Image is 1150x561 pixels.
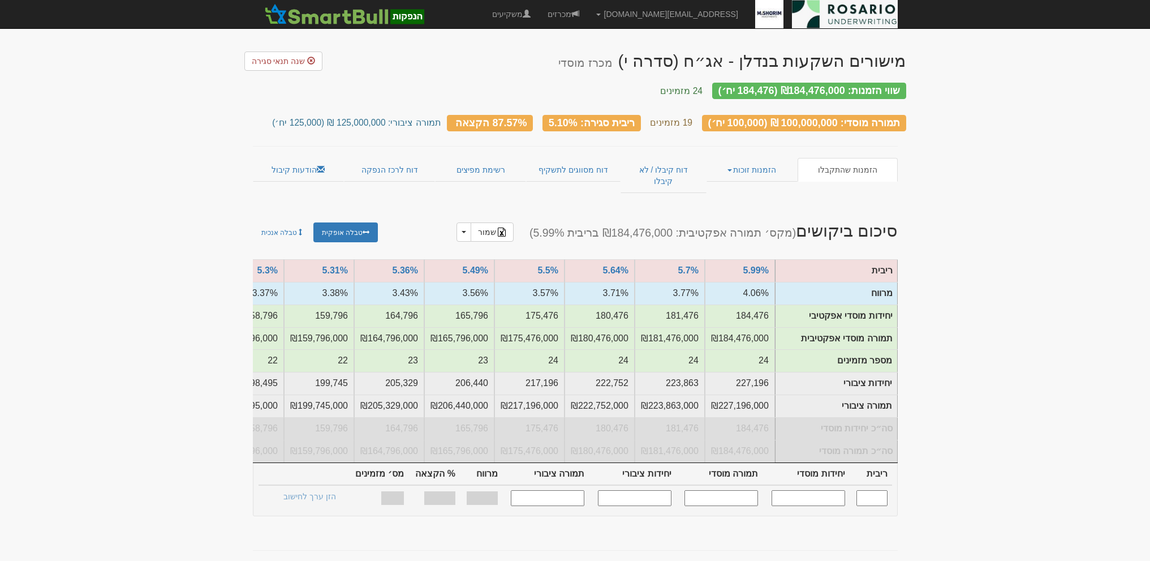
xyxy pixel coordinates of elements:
td: סה״כ תמורה [635,440,705,462]
div: שווי הזמנות: ₪184,476,000 (184,476 יח׳) [712,83,906,99]
span: 87.57% הקצאה [455,117,527,128]
a: דוח קיבלו / לא קיבלו [621,158,706,193]
td: תמורה אפקטיבית [424,327,494,350]
td: סה״כ תמורה [705,440,775,462]
img: excel-file-black.png [497,228,506,237]
div: מישורים השקעות בנדלן - אג״ח (סדרה י) - הנפקה לציבור [558,52,906,70]
th: יחידות ציבורי [589,463,676,486]
a: שמור [471,222,514,242]
td: מספר מזמינים [424,349,494,372]
td: יחידות אפקטיבי [705,305,775,327]
td: מספר מזמינים [494,349,565,372]
a: 5.7% [678,265,698,275]
th: מרווח [460,463,502,486]
a: דוח מסווגים לתשקיף [526,158,621,182]
td: יחידות ציבורי [494,372,565,395]
td: מספר מזמינים [354,349,424,372]
th: ריבית [850,463,892,486]
td: יחידות אפקטיבי [354,305,424,327]
td: יחידות ציבורי [565,372,635,395]
th: % הקצאה [408,463,460,486]
img: SmartBull Logo [261,3,428,25]
td: מספר מזמינים [565,349,635,372]
a: דוח לרכז הנפקה [344,158,435,182]
td: סה״כ תמורה [354,440,424,462]
th: יחידות מוסדי [763,463,850,486]
td: מספר מזמינים [284,349,354,372]
th: מס׳ מזמינים [348,463,408,486]
small: תמורה ציבורי: 125,000,000 ₪ (125,000 יח׳) [272,118,441,127]
a: הזמנות שהתקבלו [798,158,897,182]
td: מרווח [775,282,897,305]
a: טבלה אופקית [313,222,378,242]
td: סה״כ יחידות [635,417,705,440]
a: רשימת מפיצים [435,158,526,182]
td: סה״כ יחידות [354,417,424,440]
td: יחידות ציבורי [635,372,705,395]
small: 19 מזמינים [650,118,692,127]
td: יחידות אפקטיבי [284,305,354,327]
td: סה״כ יחידות [494,417,565,440]
td: יחידות ציבורי [705,372,775,395]
td: תמורה אפקטיבית [354,327,424,350]
td: תמורה אפקטיבית [565,327,635,350]
td: תמורה ציבורי [565,395,635,417]
td: מרווח [354,282,424,305]
td: יחידות ציבורי [284,372,354,395]
td: סה״כ יחידות [424,417,494,440]
td: יחידות ציבורי [354,372,424,395]
a: 5.49% [463,265,488,275]
td: יחידות אפקטיבי [424,305,494,327]
td: מספר מזמינים [775,350,897,372]
th: תמורה מוסדי [676,463,763,486]
td: מרווח [705,282,775,305]
td: תמורה ציבורי [494,395,565,417]
td: יחידות אפקטיבי [635,305,705,327]
td: סה״כ יחידות [284,417,354,440]
td: תמורה ציבורי [705,395,775,417]
td: סה״כ יחידות מוסדי [775,417,897,440]
a: שנה תנאי סגירה [244,52,323,71]
td: מרווח [284,282,354,305]
th: תמורה ציבורי [502,463,589,486]
td: תמורה ציבורי [635,395,705,417]
td: תמורה ציבורי [354,395,424,417]
td: יחידות אפקטיבי [494,305,565,327]
h2: סיכום ביקושים [410,221,906,242]
td: יחידות מוסדי אפקטיבי [775,305,897,327]
a: הזמנות זוכות [707,158,798,182]
td: תמורה אפקטיבית [494,327,565,350]
td: תמורה אפקטיבית [705,327,775,350]
a: 5.99% [743,265,769,275]
td: סה״כ תמורה [565,440,635,462]
small: (מקס׳ תמורה אפקטיבית: ₪184,476,000 בריבית 5.99%) [529,226,796,239]
td: תמורה ציבורי [424,395,494,417]
td: יחידות ציבורי [775,372,897,395]
td: יחידות ציבורי [424,372,494,395]
a: 5.36% [393,265,418,275]
div: ריבית סגירה: 5.10% [542,115,641,131]
a: טבלה אנכית [253,222,312,242]
td: יחידות אפקטיבי [565,305,635,327]
td: תמורה ציבורי [284,395,354,417]
div: תמורה מוסדי: 100,000,000 ₪ (100,000 יח׳) [702,115,906,131]
td: מרווח [424,282,494,305]
small: 24 מזמינים [660,86,703,96]
td: סה״כ יחידות [705,417,775,440]
td: סה״כ תמורה [424,440,494,462]
small: מכרז מוסדי [558,57,612,69]
td: מספר מזמינים [705,349,775,372]
a: 5.64% [603,265,628,275]
td: מרווח [635,282,705,305]
td: מרווח [565,282,635,305]
td: תמורה ציבורי [775,395,897,418]
td: סה״כ תמורה [494,440,565,462]
td: מרווח [494,282,565,305]
a: 5.31% [322,265,348,275]
span: שנה תנאי סגירה [252,57,305,66]
td: מספר מזמינים [635,349,705,372]
td: סה״כ יחידות [565,417,635,440]
td: סה״כ תמורה מוסדי [775,440,897,462]
td: תמורה אפקטיבית [284,327,354,350]
td: ריבית [775,259,897,282]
